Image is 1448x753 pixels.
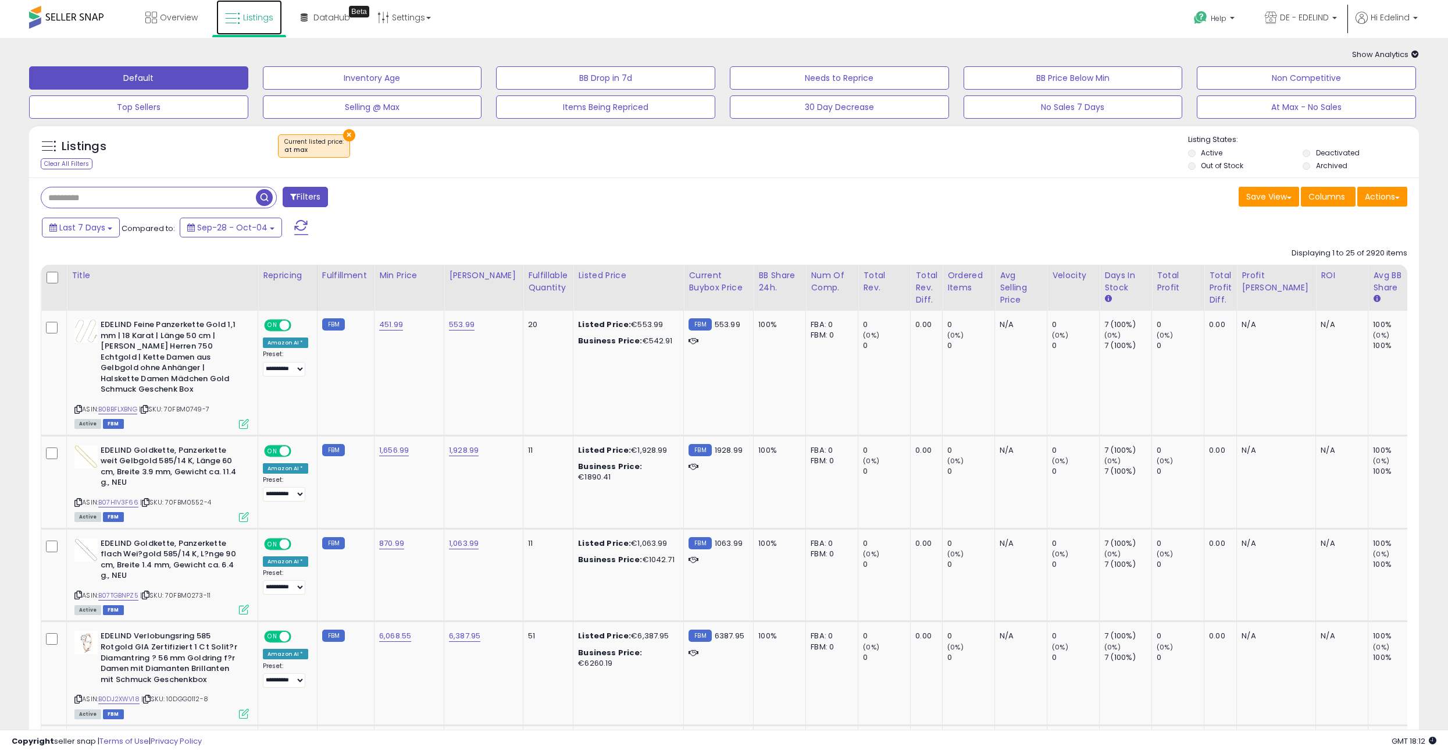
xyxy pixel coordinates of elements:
b: Business Price: [578,647,642,658]
span: Compared to: [122,223,175,234]
div: 0 [1052,445,1099,456]
strong: Copyright [12,736,54,747]
small: (0%) [947,456,964,466]
div: Total Profit Diff. [1209,269,1232,306]
button: At Max - No Sales [1197,95,1416,119]
small: FBM [689,537,711,549]
div: Fulfillable Quantity [528,269,568,294]
button: Non Competitive [1197,66,1416,90]
small: (0%) [1104,549,1121,559]
span: Sep-28 - Oct-04 [197,222,268,233]
div: 7 (100%) [1104,559,1151,570]
b: EDELIND Goldkette, Panzerkette flach Wei?gold 585/14 K, L?nge 90 cm, Breite 1.4 mm, Gewicht ca. 6... [101,538,242,584]
span: Show Analytics [1352,49,1419,60]
button: Last 7 Days [42,218,120,237]
img: 41sh-T4d9zL._SL40_.jpg [74,445,98,468]
small: (0%) [1052,456,1068,466]
small: (0%) [1157,642,1173,652]
small: (0%) [1157,549,1173,559]
div: €6260.19 [578,648,675,669]
div: Velocity [1052,269,1094,282]
small: (0%) [1052,549,1068,559]
div: Title [72,269,253,282]
b: Listed Price: [578,630,631,641]
a: Help [1185,2,1246,38]
div: 0.00 [915,445,933,456]
div: N/A [1321,538,1359,549]
div: 0.00 [915,631,933,641]
button: Actions [1357,187,1407,207]
img: 31fY5Cf31JL._SL40_.jpg [74,538,98,562]
div: Tooltip anchor [349,6,369,17]
div: [PERSON_NAME] [449,269,518,282]
small: (0%) [1373,642,1389,652]
div: ASIN: [74,319,249,428]
div: Clear All Filters [41,158,92,169]
div: €6,387.95 [578,631,675,641]
div: N/A [1321,631,1359,641]
button: Save View [1239,187,1299,207]
div: 0 [1157,631,1204,641]
div: Avg Selling Price [1000,269,1042,306]
span: FBM [103,709,124,719]
div: N/A [1000,445,1038,456]
div: Num of Comp. [811,269,853,294]
div: FBM: 0 [811,330,849,340]
div: 0 [1157,538,1204,549]
div: 7 (100%) [1104,631,1151,641]
div: 7 (100%) [1104,652,1151,663]
span: All listings currently available for purchase on Amazon [74,709,101,719]
div: 0 [1052,538,1099,549]
div: 0 [863,538,910,549]
div: 0 [947,538,994,549]
small: (0%) [1104,331,1121,340]
small: FBM [689,630,711,642]
div: 0 [1157,340,1204,351]
div: Current Buybox Price [689,269,748,294]
div: FBA: 0 [811,538,849,549]
a: 1,928.99 [449,445,479,456]
b: Listed Price: [578,445,631,456]
div: Preset: [263,569,308,595]
div: 0 [947,340,994,351]
div: €1890.41 [578,461,675,482]
button: Sep-28 - Oct-04 [180,218,282,237]
div: Listed Price [578,269,679,282]
div: 0 [947,466,994,477]
div: 0.00 [1209,538,1228,549]
button: 30 Day Decrease [730,95,949,119]
div: 0 [1052,319,1099,330]
a: Hi Edelind [1356,12,1418,38]
b: Business Price: [578,335,642,346]
span: OFF [290,632,308,642]
div: Min Price [379,269,439,282]
a: B07TGBNPZ5 [98,591,138,601]
div: 100% [1373,538,1420,549]
button: Columns [1301,187,1356,207]
div: 0 [947,559,994,570]
div: Fulfillment [322,269,369,282]
button: Filters [283,187,328,207]
small: (0%) [863,642,879,652]
div: 7 (100%) [1104,466,1151,477]
label: Archived [1316,161,1347,171]
div: N/A [1000,319,1038,330]
div: 0.00 [915,319,933,330]
small: FBM [322,444,345,456]
b: EDELIND Goldkette, Panzerkette weit Gelbgold 585/14 K, Länge 60 cm, Breite 3.9 mm, Gewicht ca. 11... [101,445,242,491]
div: 0 [947,445,994,456]
small: (0%) [1052,331,1068,340]
div: Days In Stock [1104,269,1147,294]
div: FBM: 0 [811,642,849,652]
span: Current listed price : [284,137,344,155]
small: (0%) [1157,456,1173,466]
div: 0 [1052,559,1099,570]
button: Top Sellers [29,95,248,119]
span: All listings currently available for purchase on Amazon [74,419,101,429]
b: Listed Price: [578,538,631,549]
b: EDELIND Feine Panzerkette Gold 1,1 mm | 18 Karat | Länge 50 cm | [PERSON_NAME] Herren 750 Echtgol... [101,319,242,398]
div: 51 [528,631,564,641]
div: 0.00 [1209,445,1228,456]
div: 20 [528,319,564,330]
div: N/A [1000,538,1038,549]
